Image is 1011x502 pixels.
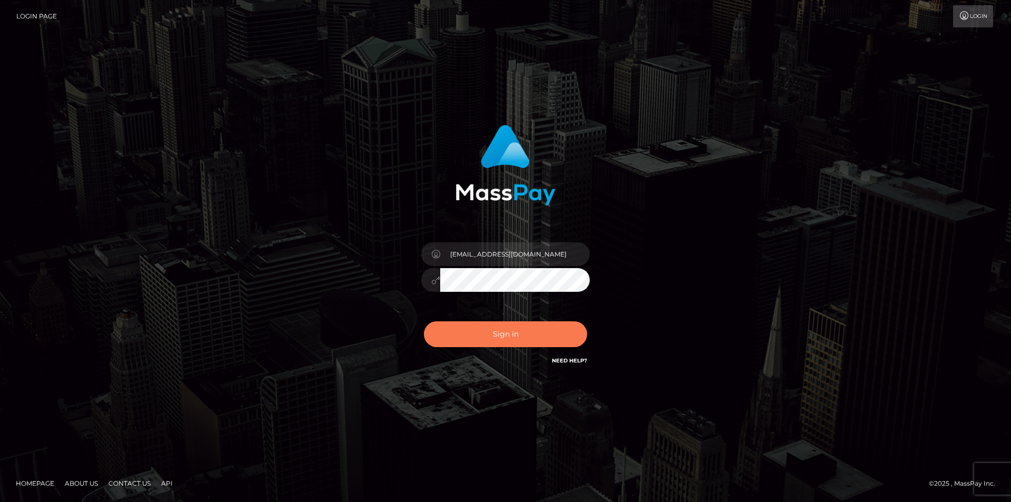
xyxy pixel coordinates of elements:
a: Homepage [12,475,58,491]
a: API [157,475,177,491]
img: MassPay Login [455,125,556,205]
a: About Us [61,475,102,491]
button: Sign in [424,321,587,347]
input: Username... [440,242,590,266]
a: Contact Us [104,475,155,491]
div: © 2025 , MassPay Inc. [929,478,1003,489]
a: Need Help? [552,357,587,364]
a: Login [953,5,993,27]
a: Login Page [16,5,57,27]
